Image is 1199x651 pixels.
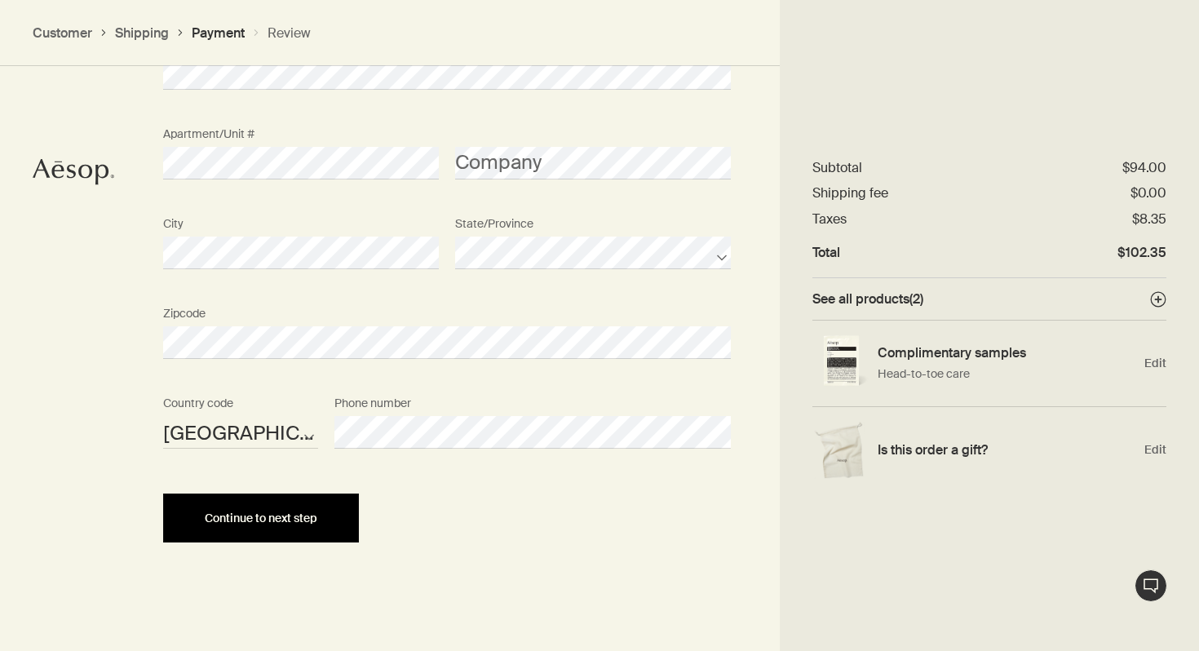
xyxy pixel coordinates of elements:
[115,24,169,42] button: Shipping
[812,422,869,479] img: Gift wrap example
[812,321,1167,407] div: Edit
[812,290,923,308] span: See all products ( 2 )
[205,512,317,525] span: Continue to next step
[878,365,1137,383] p: Head-to-toe care
[163,57,731,90] input: Address
[1130,184,1166,201] dd: $0.00
[812,210,847,228] dt: Taxes
[812,184,888,201] dt: Shipping fee
[812,335,869,391] img: Single sample sachet
[1122,159,1166,176] dd: $94.00
[1117,244,1166,261] dd: $102.35
[192,24,245,42] button: Payment
[163,494,359,542] button: Continue to next step
[33,24,92,42] button: Customer
[455,147,731,179] input: Company
[878,344,1137,361] h4: Complimentary samples
[1132,210,1166,228] dd: $8.35
[163,416,318,449] select: Country code
[812,244,840,261] dt: Total
[878,441,1137,458] h4: Is this order a gift?
[334,416,731,449] input: Phone number
[163,147,439,179] input: Apartment/Unit #
[812,159,862,176] dt: Subtotal
[163,326,731,359] input: Zipcode
[812,290,1167,308] button: See all products(2)
[163,237,439,269] input: City
[1135,569,1167,602] button: Live Assistance
[1144,442,1166,458] span: Edit
[268,24,311,42] button: Review
[812,407,1167,493] div: Edit
[455,237,731,269] select: State/Province
[1144,356,1166,371] span: Edit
